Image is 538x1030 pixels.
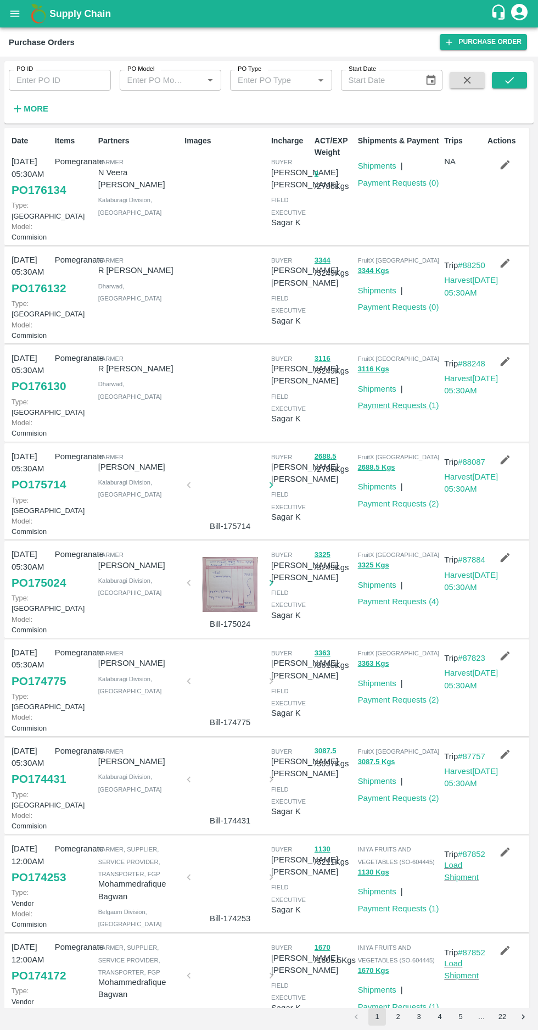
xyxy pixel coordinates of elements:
a: PO174253 [12,867,66,887]
p: Sagar K [271,511,310,523]
p: [DATE] 05:30AM [12,647,51,671]
span: Type: [12,692,29,700]
a: #87852 [458,850,485,859]
a: Payment Requests (0) [358,303,439,311]
p: [PERSON_NAME] [PERSON_NAME] [271,854,338,878]
a: PO174172 [12,966,66,986]
span: Farmer [98,159,124,165]
span: Type: [12,496,29,504]
p: Vendor [12,986,51,1006]
p: Trips [444,135,483,147]
span: Type: [12,790,29,799]
p: Date [12,135,51,147]
p: [PERSON_NAME] [PERSON_NAME] [271,559,338,584]
a: #88250 [458,261,485,270]
a: Load Shipment [444,959,479,980]
strong: More [24,104,48,113]
p: [PERSON_NAME] [98,461,181,473]
p: Commision [12,516,51,537]
button: 3087.5 [315,745,337,758]
span: Farmer, Supplier, Service Provider, Transporter, FGP [98,944,160,976]
a: PO176132 [12,279,66,298]
span: FruitX [GEOGRAPHIC_DATA] [358,748,440,755]
p: Commision [12,320,51,341]
a: Shipments [358,482,396,491]
p: [GEOGRAPHIC_DATA] [12,495,51,516]
p: Mohammedrafique Bagwan [98,878,181,903]
button: More [9,99,51,118]
div: | [396,673,403,689]
p: / 2736 Kgs [315,450,354,476]
span: Dharwad , [GEOGRAPHIC_DATA] [98,283,162,302]
span: Farmer [98,552,124,558]
p: [GEOGRAPHIC_DATA] [12,200,51,221]
span: field executive [271,884,306,903]
p: Mohammedrafique Bagwan [98,976,181,1001]
span: Dharwad , [GEOGRAPHIC_DATA] [98,381,162,399]
span: Kalaburagi Division , [GEOGRAPHIC_DATA] [98,577,162,596]
a: Shipments [358,986,396,994]
a: Payment Requests (1) [358,1003,439,1011]
span: buyer [271,846,292,853]
a: Shipments [358,385,396,393]
span: field executive [271,295,306,314]
p: Items [55,135,94,147]
span: buyer [271,552,292,558]
span: Model: [12,811,32,820]
div: … [473,1012,490,1022]
button: 3344 [315,254,330,267]
a: Load Shipment [444,861,479,882]
button: Open [313,73,328,87]
p: [DATE] 05:30AM [12,352,51,377]
a: Shipments [358,679,396,688]
span: field executive [271,197,306,215]
p: Pomegranate [55,548,94,560]
nav: pagination navigation [346,1008,534,1026]
span: Farmer [98,454,124,460]
span: INIYA FRUITS AND VEGETABLES (SO-604445) [358,846,435,865]
b: Supply Chain [49,8,111,19]
p: Vendor [12,887,51,908]
span: Farmer [98,257,124,264]
button: 3363 Kgs [358,658,389,670]
a: #88087 [458,458,485,466]
button: 3363 [315,647,330,660]
a: Payment Requests (2) [358,695,439,704]
span: Model: [12,713,32,721]
p: / 3097 Kgs [315,745,354,770]
p: [PERSON_NAME] [PERSON_NAME] [271,461,338,486]
a: Purchase Order [440,34,527,50]
span: Type: [12,398,29,406]
a: Harvest[DATE] 05:30AM [444,767,498,788]
span: Kalaburagi Division , [GEOGRAPHIC_DATA] [98,479,162,498]
img: logo [27,3,49,25]
a: Shipments [358,162,396,170]
label: PO Model [127,65,155,74]
div: account of current user [509,2,529,25]
a: Payment Requests (1) [358,904,439,913]
div: | [396,575,403,591]
span: Kalaburagi Division , [GEOGRAPHIC_DATA] [98,676,162,694]
p: [DATE] 12:00AM [12,843,51,867]
span: Model: [12,910,32,918]
button: 3116 Kgs [358,363,389,376]
p: Pomegranate [55,843,94,855]
p: [GEOGRAPHIC_DATA] [12,298,51,319]
div: | [396,280,403,297]
label: PO Type [238,65,261,74]
p: [PERSON_NAME] [PERSON_NAME] [271,657,338,682]
span: Type: [12,594,29,602]
p: N Veera [PERSON_NAME] [98,166,181,191]
span: Kalaburagi Division , [GEOGRAPHIC_DATA] [98,773,162,792]
span: Belgaum Division , [GEOGRAPHIC_DATA] [98,1007,162,1026]
p: ACT/EXP Weight [315,135,354,158]
span: field executive [271,491,306,510]
p: [DATE] 05:30AM [12,745,51,770]
p: Trip [444,554,498,566]
p: Sagar K [271,315,310,327]
p: NA [444,155,483,168]
a: Payment Requests (1) [358,401,439,410]
p: Sagar K [271,216,310,229]
span: field executive [271,393,306,412]
span: FruitX [GEOGRAPHIC_DATA] [358,552,440,558]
